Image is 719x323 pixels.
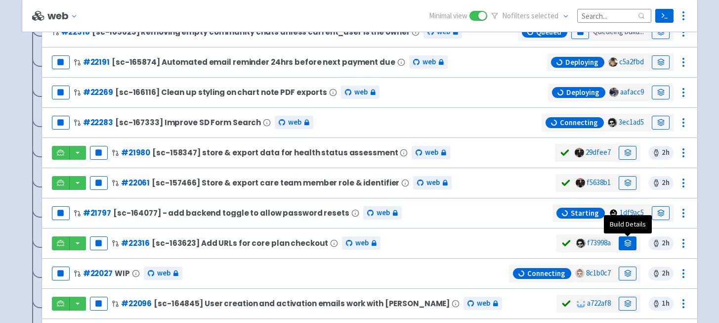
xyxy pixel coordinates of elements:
[619,57,644,66] a: c5a2fbd
[619,117,644,127] a: 3ec1ad5
[648,176,674,190] span: 2 h
[112,58,395,66] span: [sc-165874] Automated email reminder 24hrs before next payment due
[586,268,611,277] a: 8c1b0c7
[363,206,402,220] a: web
[620,87,644,96] a: aafacc9
[341,86,380,99] a: web
[157,268,170,279] span: web
[115,118,261,127] span: [sc-167333] Improve SD Form Search
[52,86,70,99] button: Pause
[587,298,611,308] a: a722af8
[115,88,327,96] span: [sc-166116] Clean up styling on chart note PDF exports
[425,147,438,158] span: web
[275,116,313,129] a: web
[527,269,565,278] span: Connecting
[429,10,467,22] span: Minimal view
[423,56,436,68] span: web
[531,11,558,20] span: selected
[648,297,674,311] span: 1 h
[83,87,113,97] a: #22269
[52,116,70,130] button: Pause
[47,10,82,22] button: web
[587,238,611,247] a: f73998a
[571,208,599,218] span: Starting
[477,298,490,309] span: web
[566,88,599,97] span: Deploying
[655,9,674,23] a: Terminal
[565,57,598,67] span: Deploying
[121,178,150,188] a: #22061
[648,146,674,160] span: 2 h
[620,208,644,217] a: 1df9ac5
[115,269,130,277] span: WIP
[152,239,328,247] span: [sc-163623] Add URLs for core plan checkout
[648,236,674,250] span: 2 h
[113,209,349,217] span: [sc-164077] - add backend toggle to allow password resets
[154,299,450,308] span: [sc-164845] User creation and activation emails work with [PERSON_NAME]
[426,177,440,188] span: web
[587,178,611,187] a: f5638b1
[52,206,70,220] button: Pause
[90,146,108,160] button: Pause
[288,117,301,128] span: web
[355,237,369,249] span: web
[52,267,70,280] button: Pause
[586,147,611,157] a: 29dfee7
[83,57,110,67] a: #22191
[502,10,558,22] span: No filter s
[464,297,502,310] a: web
[83,117,113,128] a: #22283
[412,146,450,159] a: web
[413,176,452,189] a: web
[90,297,108,311] button: Pause
[121,238,150,248] a: #22316
[83,208,111,218] a: #21797
[121,298,152,309] a: #22096
[52,55,70,69] button: Pause
[90,236,108,250] button: Pause
[90,176,108,190] button: Pause
[152,179,399,187] span: [sc-157466] Store & export care team member role & identifier
[144,267,182,280] a: web
[648,267,674,280] span: 2 h
[121,147,150,158] a: #21980
[409,55,448,69] a: web
[354,87,368,98] span: web
[83,268,113,278] a: #22027
[560,118,598,128] span: Connecting
[577,9,651,22] input: Search...
[152,148,398,157] span: [sc-158347] store & export data for health status assessment
[342,236,381,250] a: web
[377,207,390,219] span: web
